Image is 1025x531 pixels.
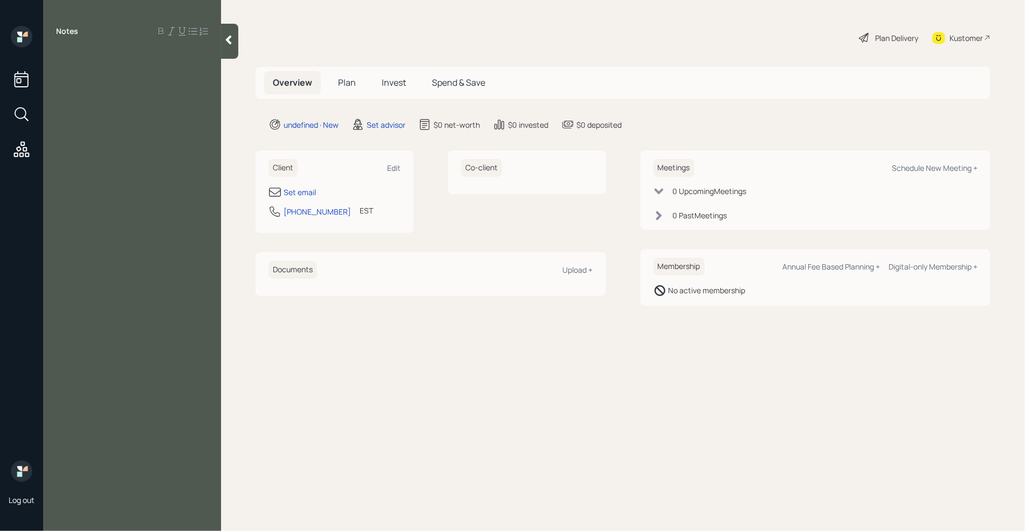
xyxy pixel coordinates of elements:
div: undefined · New [284,119,339,130]
div: Kustomer [950,32,983,44]
span: Invest [382,77,406,88]
div: 0 Upcoming Meeting s [673,185,747,197]
div: No active membership [669,285,746,296]
label: Notes [56,26,78,37]
div: $0 deposited [576,119,622,130]
h6: Co-client [461,159,502,177]
div: $0 net-worth [434,119,480,130]
h6: Membership [653,258,705,275]
h6: Client [269,159,298,177]
span: Spend & Save [432,77,485,88]
div: Set advisor [367,119,405,130]
div: Digital-only Membership + [889,261,978,272]
div: 0 Past Meeting s [673,210,727,221]
div: Log out [9,495,35,505]
div: Edit [387,163,401,173]
div: Annual Fee Based Planning + [782,261,880,272]
span: Plan [338,77,356,88]
div: Set email [284,187,316,198]
img: retirable_logo.png [11,460,32,482]
div: [PHONE_NUMBER] [284,206,351,217]
div: $0 invested [508,119,548,130]
h6: Documents [269,261,317,279]
div: EST [360,205,373,216]
div: Upload + [563,265,593,275]
div: Schedule New Meeting + [892,163,978,173]
div: Plan Delivery [875,32,918,44]
h6: Meetings [653,159,694,177]
span: Overview [273,77,312,88]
